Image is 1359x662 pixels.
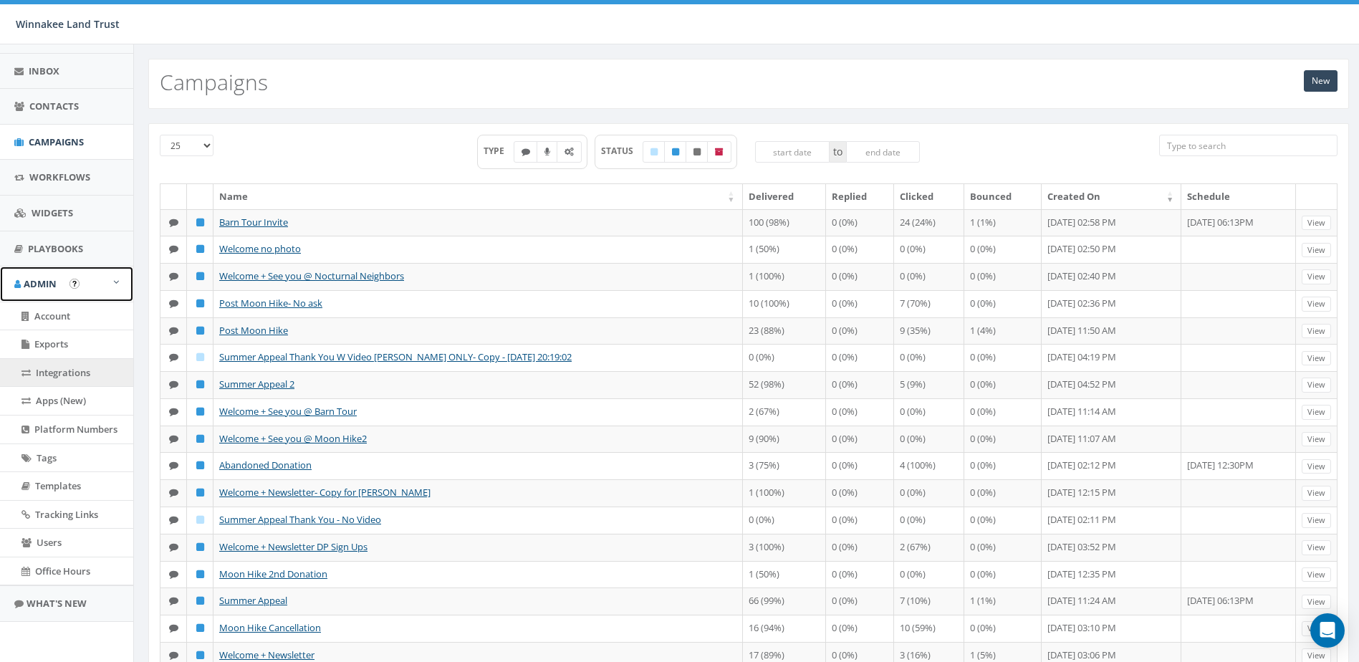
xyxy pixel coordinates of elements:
td: 0 (0%) [894,236,964,263]
i: Text SMS [169,272,178,281]
i: Draft [650,148,658,156]
a: Abandoned Donation [219,459,312,471]
td: 0 (0%) [964,290,1042,317]
th: Delivered [743,184,826,209]
td: 0 (0%) [964,452,1042,479]
i: Published [196,299,204,308]
td: 0 (0%) [826,344,895,371]
td: [DATE] 02:36 PM [1042,290,1181,317]
a: View [1302,216,1331,231]
td: 0 (0%) [826,317,895,345]
td: 0 (0%) [964,236,1042,263]
td: 0 (0%) [743,507,826,534]
td: 9 (35%) [894,317,964,345]
a: View [1302,405,1331,420]
i: Published [196,623,204,633]
a: Summer Appeal [219,594,287,607]
td: 0 (0%) [964,534,1042,561]
i: Text SMS [169,434,178,443]
i: Published [196,380,204,389]
span: Integrations [36,366,90,379]
i: Text SMS [169,326,178,335]
i: Published [196,326,204,335]
i: Published [196,542,204,552]
span: Admin [24,277,57,290]
td: 0 (0%) [964,398,1042,426]
td: [DATE] 02:58 PM [1042,209,1181,236]
a: Welcome + Newsletter [219,648,314,661]
span: STATUS [601,145,643,157]
td: 3 (100%) [743,534,826,561]
span: to [830,141,846,163]
td: [DATE] 06:13PM [1181,587,1296,615]
span: Winnakee Land Trust [16,17,120,31]
span: TYPE [484,145,514,157]
input: Type to search [1159,135,1338,156]
label: Automated Message [557,141,582,163]
i: Draft [196,352,204,362]
i: Published [196,488,204,497]
a: Barn Tour Invite [219,216,288,229]
td: 0 (0%) [826,426,895,453]
td: 0 (0%) [964,426,1042,453]
i: Text SMS [169,380,178,389]
i: Published [196,596,204,605]
i: Text SMS [169,488,178,497]
span: Office Hours [35,565,90,577]
td: 0 (0%) [894,263,964,290]
td: 100 (98%) [743,209,826,236]
a: View [1302,243,1331,258]
span: Apps (New) [36,394,86,407]
td: [DATE] 02:50 PM [1042,236,1181,263]
td: 0 (0%) [826,587,895,615]
span: What's New [27,597,87,610]
td: 0 (0%) [894,398,964,426]
i: Text SMS [169,461,178,470]
td: [DATE] 11:24 AM [1042,587,1181,615]
i: Published [672,148,679,156]
span: Playbooks [28,242,83,255]
td: 0 (0%) [826,209,895,236]
a: Summer Appeal Thank You - No Video [219,513,381,526]
td: 0 (0%) [826,561,895,588]
label: Archived [707,141,731,163]
span: Inbox [29,64,59,77]
td: 0 (0%) [964,479,1042,507]
th: Bounced [964,184,1042,209]
td: [DATE] 04:19 PM [1042,344,1181,371]
span: Users [37,536,62,549]
td: 0 (0%) [826,263,895,290]
span: Campaigns [29,135,84,148]
i: Published [196,218,204,227]
td: 1 (50%) [743,236,826,263]
td: [DATE] 12:30PM [1181,452,1296,479]
td: [DATE] 11:14 AM [1042,398,1181,426]
i: Text SMS [169,218,178,227]
input: end date [846,141,921,163]
td: 0 (0%) [894,426,964,453]
a: Welcome + See you @ Nocturnal Neighbors [219,269,404,282]
i: Text SMS [169,515,178,524]
i: Text SMS [169,623,178,633]
button: Open In-App Guide [69,279,80,289]
i: Published [196,272,204,281]
i: Published [196,434,204,443]
td: [DATE] 04:52 PM [1042,371,1181,398]
a: Summer Appeal 2 [219,378,294,390]
td: 0 (0%) [894,507,964,534]
td: 10 (100%) [743,290,826,317]
td: 0 (0%) [894,479,964,507]
th: Replied [826,184,895,209]
i: Published [196,407,204,416]
td: 0 (0%) [826,236,895,263]
td: 0 (0%) [826,534,895,561]
i: Text SMS [522,148,530,156]
i: Text SMS [169,651,178,660]
td: 66 (99%) [743,587,826,615]
td: 7 (70%) [894,290,964,317]
td: 9 (90%) [743,426,826,453]
input: start date [755,141,830,163]
td: 2 (67%) [743,398,826,426]
span: Tracking Links [35,508,98,521]
label: Text SMS [514,141,538,163]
